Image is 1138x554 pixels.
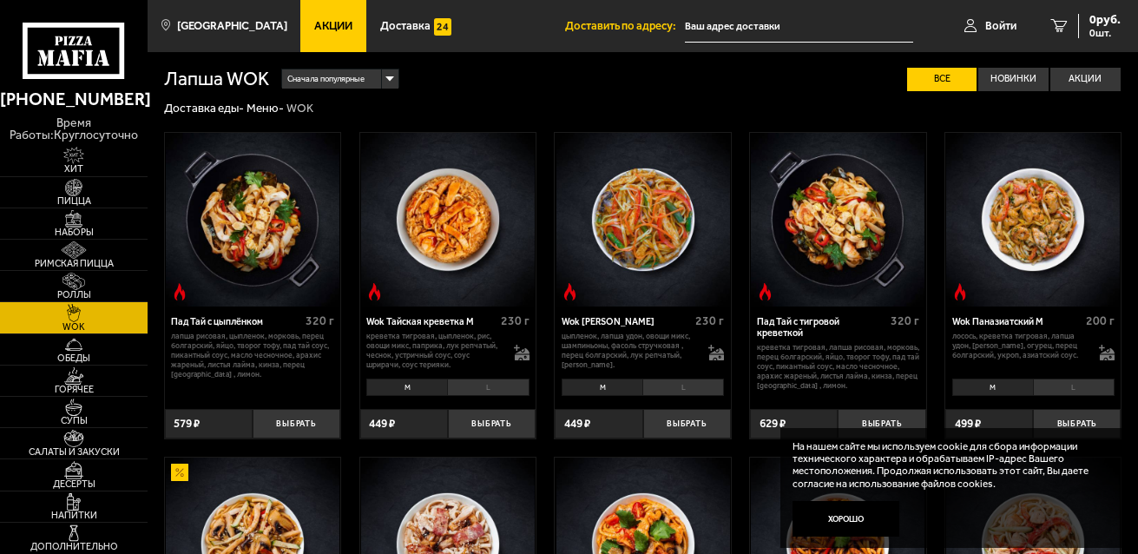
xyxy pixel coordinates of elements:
button: Хорошо [793,501,899,537]
li: L [642,379,724,396]
img: Острое блюдо [561,283,578,300]
label: Все [907,68,977,91]
label: Акции [1050,68,1121,91]
span: 449 ₽ [564,418,590,430]
span: Доставка [380,20,431,31]
span: Войти [985,20,1016,31]
img: Пад Тай с тигровой креветкой [751,133,924,307]
img: Острое блюдо [756,283,773,300]
div: Wok Паназиатский M [952,316,1082,327]
img: Wok Карри М [556,133,730,307]
a: Острое блюдоПад Тай с тигровой креветкой [750,133,925,307]
button: Выбрать [643,409,731,438]
p: креветка тигровая, цыпленок, рис, овощи микс, паприка, лук репчатый, чеснок, устричный соус, соус... [366,332,502,370]
span: 320 г [306,313,334,328]
span: 499 ₽ [955,418,981,430]
li: L [1033,379,1115,396]
div: Пад Тай с цыплёнком [171,316,300,327]
span: 230 г [501,313,530,328]
img: Пад Тай с цыплёнком [166,133,339,307]
img: Акционный [171,464,188,481]
p: лапша рисовая, цыпленок, морковь, перец болгарский, яйцо, творог тофу, пад тай соус, пикантный со... [171,332,333,379]
li: L [447,379,529,396]
span: 320 г [891,313,919,328]
li: M [562,379,642,396]
img: Острое блюдо [365,283,383,300]
span: 0 шт. [1089,28,1121,38]
img: Острое блюдо [951,283,969,300]
a: Доставка еды- [164,101,244,115]
div: Wok Тайская креветка M [366,316,496,327]
p: цыпленок, лапша удон, овощи микс, шампиньоны, фасоль стручковая , перец болгарский, лук репчатый,... [562,332,697,370]
p: На нашем сайте мы используем cookie для сбора информации технического характера и обрабатываем IP... [793,440,1100,490]
span: Акции [314,20,352,31]
span: Сначала популярные [287,68,365,90]
li: M [952,379,1033,396]
label: Новинки [978,68,1049,91]
span: Доставить по адресу: [565,20,685,31]
img: Острое блюдо [171,283,188,300]
li: M [366,379,447,396]
div: WOK [286,101,313,116]
a: Острое блюдоПад Тай с цыплёнком [165,133,340,307]
button: Выбрать [253,409,340,438]
button: Выбрать [838,409,925,438]
span: 449 ₽ [369,418,395,430]
a: Меню- [247,101,284,115]
span: [GEOGRAPHIC_DATA] [177,20,287,31]
a: Острое блюдоWok Тайская креветка M [360,133,536,307]
div: Wok [PERSON_NAME] [562,316,691,327]
a: Острое блюдоWok Карри М [555,133,730,307]
img: Wok Тайская креветка M [361,133,535,307]
span: 200 г [1086,313,1115,328]
button: Выбрать [448,409,536,438]
img: 15daf4d41897b9f0e9f617042186c801.svg [434,18,451,36]
a: Острое блюдоWok Паназиатский M [945,133,1121,307]
span: 629 ₽ [760,418,786,430]
img: Wok Паназиатский M [946,133,1120,307]
span: 230 г [695,313,724,328]
p: креветка тигровая, лапша рисовая, морковь, перец болгарский, яйцо, творог тофу, пад тай соус, пик... [757,343,919,391]
span: 579 ₽ [174,418,200,430]
input: Ваш адрес доставки [685,10,912,43]
button: Выбрать [1033,409,1121,438]
span: 0 руб. [1089,14,1121,26]
div: Пад Тай с тигровой креветкой [757,316,886,339]
p: лосось, креветка тигровая, лапша удон, [PERSON_NAME], огурец, перец болгарский, укроп, азиатский ... [952,332,1088,360]
h1: Лапша WOK [164,70,269,89]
